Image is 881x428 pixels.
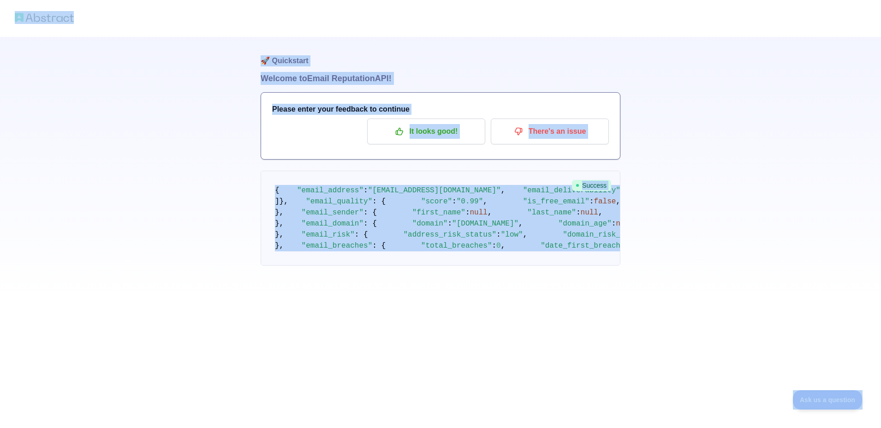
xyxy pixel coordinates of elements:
[523,197,589,206] span: "is_free_email"
[598,208,603,217] span: ,
[616,220,633,228] span: null
[355,231,368,239] span: : {
[527,208,576,217] span: "last_name"
[612,220,616,228] span: :
[541,242,634,250] span: "date_first_breached"
[15,11,74,24] img: Abstract logo
[488,208,492,217] span: ,
[496,231,501,239] span: :
[368,186,501,195] span: "[EMAIL_ADDRESS][DOMAIN_NAME]"
[302,220,363,228] span: "email_domain"
[572,180,611,191] span: Success
[518,220,523,228] span: ,
[421,242,492,250] span: "total_breaches"
[421,197,452,206] span: "score"
[581,208,598,217] span: null
[616,197,620,206] span: ,
[589,197,594,206] span: :
[501,186,506,195] span: ,
[302,208,363,217] span: "email_sender"
[412,208,465,217] span: "first_name"
[470,208,487,217] span: null
[523,231,528,239] span: ,
[275,186,280,195] span: {
[272,104,609,115] h3: Please enter your feedback to continue
[363,208,377,217] span: : {
[372,197,386,206] span: : {
[498,124,602,139] p: There's an issue
[302,242,373,250] span: "email_breaches"
[594,197,616,206] span: false
[261,37,620,72] h1: 🚀 Quickstart
[501,242,506,250] span: ,
[465,208,470,217] span: :
[447,220,452,228] span: :
[363,186,368,195] span: :
[452,220,518,228] span: "[DOMAIN_NAME]"
[306,197,372,206] span: "email_quality"
[523,186,620,195] span: "email_deliverability"
[492,242,496,250] span: :
[363,220,377,228] span: : {
[367,119,485,144] button: It looks good!
[297,186,363,195] span: "email_address"
[491,119,609,144] button: There's an issue
[374,124,478,139] p: It looks good!
[563,231,651,239] span: "domain_risk_status"
[403,231,496,239] span: "address_risk_status"
[559,220,612,228] span: "domain_age"
[261,72,620,85] h1: Welcome to Email Reputation API!
[302,231,355,239] span: "email_risk"
[576,208,581,217] span: :
[501,231,523,239] span: "low"
[372,242,386,250] span: : {
[452,197,457,206] span: :
[483,197,488,206] span: ,
[412,220,448,228] span: "domain"
[793,390,863,410] iframe: Toggle Customer Support
[457,197,483,206] span: "0.99"
[496,242,501,250] span: 0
